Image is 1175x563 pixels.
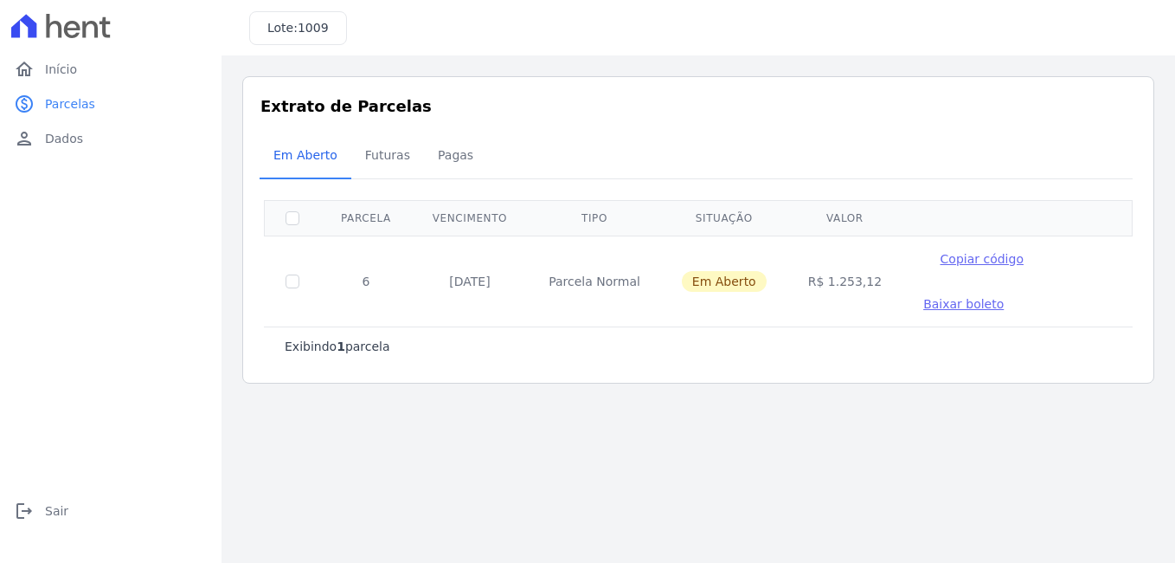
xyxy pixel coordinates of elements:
[682,271,767,292] span: Em Aberto
[351,134,424,179] a: Futuras
[45,130,83,147] span: Dados
[787,236,902,327] td: R$ 1.253,12
[337,340,345,353] b: 1
[7,87,215,121] a: paidParcelas
[298,21,329,35] span: 1009
[787,200,902,236] th: Valor
[941,252,1024,266] span: Copiar código
[14,501,35,521] i: logout
[14,128,35,149] i: person
[7,52,215,87] a: homeInício
[661,200,787,236] th: Situação
[923,295,1004,313] a: Baixar boleto
[412,200,528,236] th: Vencimento
[528,236,661,327] td: Parcela Normal
[45,95,95,113] span: Parcelas
[528,200,661,236] th: Tipo
[263,138,348,172] span: Em Aberto
[427,138,484,172] span: Pagas
[14,94,35,114] i: paid
[7,494,215,528] a: logoutSair
[320,236,412,327] td: 6
[14,59,35,80] i: home
[320,200,412,236] th: Parcela
[45,502,68,520] span: Sair
[260,134,351,179] a: Em Aberto
[285,338,390,355] p: Exibindo parcela
[412,236,528,327] td: [DATE]
[923,297,1004,311] span: Baixar boleto
[45,61,77,78] span: Início
[7,121,215,156] a: personDados
[355,138,421,172] span: Futuras
[923,250,1040,268] button: Copiar código
[424,134,487,179] a: Pagas
[260,94,1136,118] h3: Extrato de Parcelas
[267,19,329,37] h3: Lote:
